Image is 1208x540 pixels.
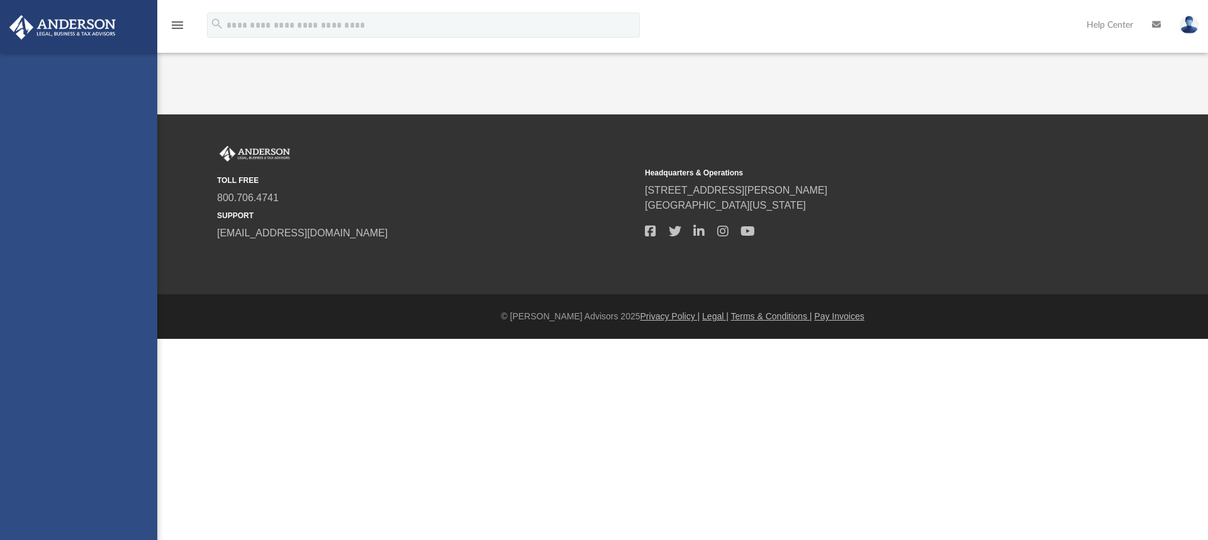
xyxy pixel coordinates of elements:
[1180,16,1199,34] img: User Pic
[217,175,636,186] small: TOLL FREE
[210,17,224,31] i: search
[640,311,700,321] a: Privacy Policy |
[731,311,812,321] a: Terms & Conditions |
[217,192,279,203] a: 800.706.4741
[645,200,806,211] a: [GEOGRAPHIC_DATA][US_STATE]
[814,311,864,321] a: Pay Invoices
[702,311,729,321] a: Legal |
[645,185,827,196] a: [STREET_ADDRESS][PERSON_NAME]
[217,210,636,221] small: SUPPORT
[217,228,388,238] a: [EMAIL_ADDRESS][DOMAIN_NAME]
[170,24,185,33] a: menu
[170,18,185,33] i: menu
[157,310,1208,323] div: © [PERSON_NAME] Advisors 2025
[217,146,293,162] img: Anderson Advisors Platinum Portal
[645,167,1064,179] small: Headquarters & Operations
[6,15,120,40] img: Anderson Advisors Platinum Portal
